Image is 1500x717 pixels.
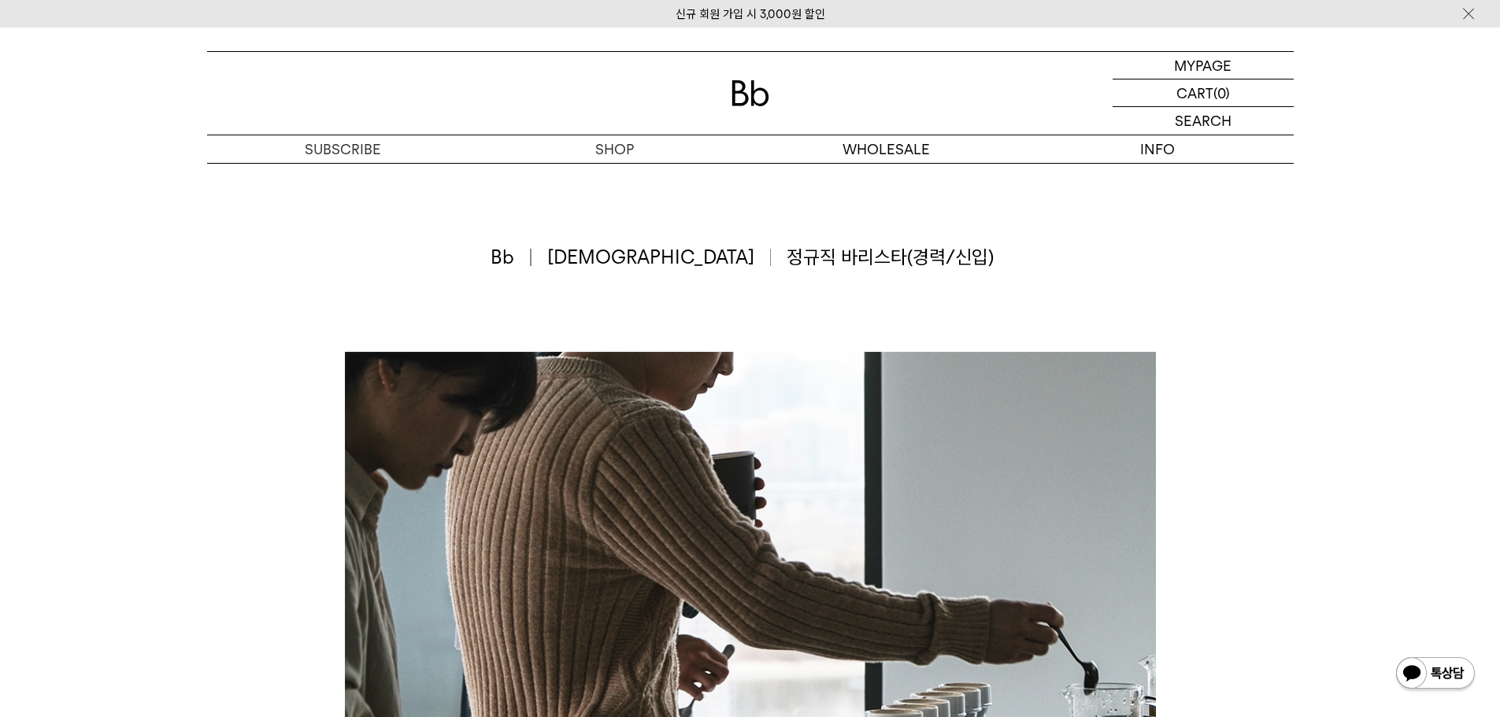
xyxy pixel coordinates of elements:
p: CART [1176,79,1213,106]
span: 정규직 바리스타(경력/신입) [787,244,994,271]
img: 카카오톡 채널 1:1 채팅 버튼 [1394,656,1476,693]
p: SEARCH [1175,107,1231,135]
a: MYPAGE [1113,52,1294,79]
a: SHOP [479,135,750,163]
img: 로고 [731,80,769,106]
p: INFO [1022,135,1294,163]
a: SUBSCRIBE [207,135,479,163]
a: CART (0) [1113,79,1294,107]
p: MYPAGE [1174,52,1231,79]
span: Bb [491,244,531,271]
p: WHOLESALE [750,135,1022,163]
a: 신규 회원 가입 시 3,000원 할인 [676,7,825,21]
p: (0) [1213,79,1230,106]
span: [DEMOGRAPHIC_DATA] [547,244,772,271]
